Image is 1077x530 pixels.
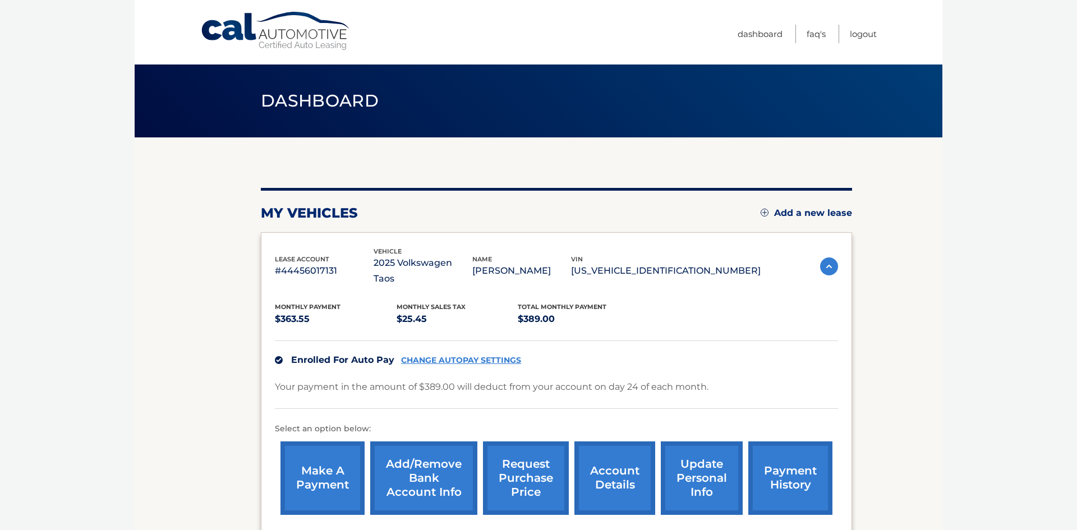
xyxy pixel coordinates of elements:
[518,303,606,311] span: Total Monthly Payment
[275,379,708,395] p: Your payment in the amount of $389.00 will deduct from your account on day 24 of each month.
[748,441,832,515] a: payment history
[820,257,838,275] img: accordion-active.svg
[761,209,768,216] img: add.svg
[483,441,569,515] a: request purchase price
[807,25,826,43] a: FAQ's
[370,441,477,515] a: Add/Remove bank account info
[275,263,374,279] p: #44456017131
[261,205,358,222] h2: my vehicles
[401,356,521,365] a: CHANGE AUTOPAY SETTINGS
[200,11,352,51] a: Cal Automotive
[280,441,365,515] a: make a payment
[397,303,466,311] span: Monthly sales Tax
[518,311,639,327] p: $389.00
[397,311,518,327] p: $25.45
[275,356,283,364] img: check.svg
[738,25,783,43] a: Dashboard
[275,303,340,311] span: Monthly Payment
[472,255,492,263] span: name
[574,441,655,515] a: account details
[275,255,329,263] span: lease account
[850,25,877,43] a: Logout
[761,208,852,219] a: Add a new lease
[374,255,472,287] p: 2025 Volkswagen Taos
[261,90,379,111] span: Dashboard
[291,354,394,365] span: Enrolled For Auto Pay
[275,311,397,327] p: $363.55
[571,255,583,263] span: vin
[275,422,838,436] p: Select an option below:
[374,247,402,255] span: vehicle
[661,441,743,515] a: update personal info
[472,263,571,279] p: [PERSON_NAME]
[571,263,761,279] p: [US_VEHICLE_IDENTIFICATION_NUMBER]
